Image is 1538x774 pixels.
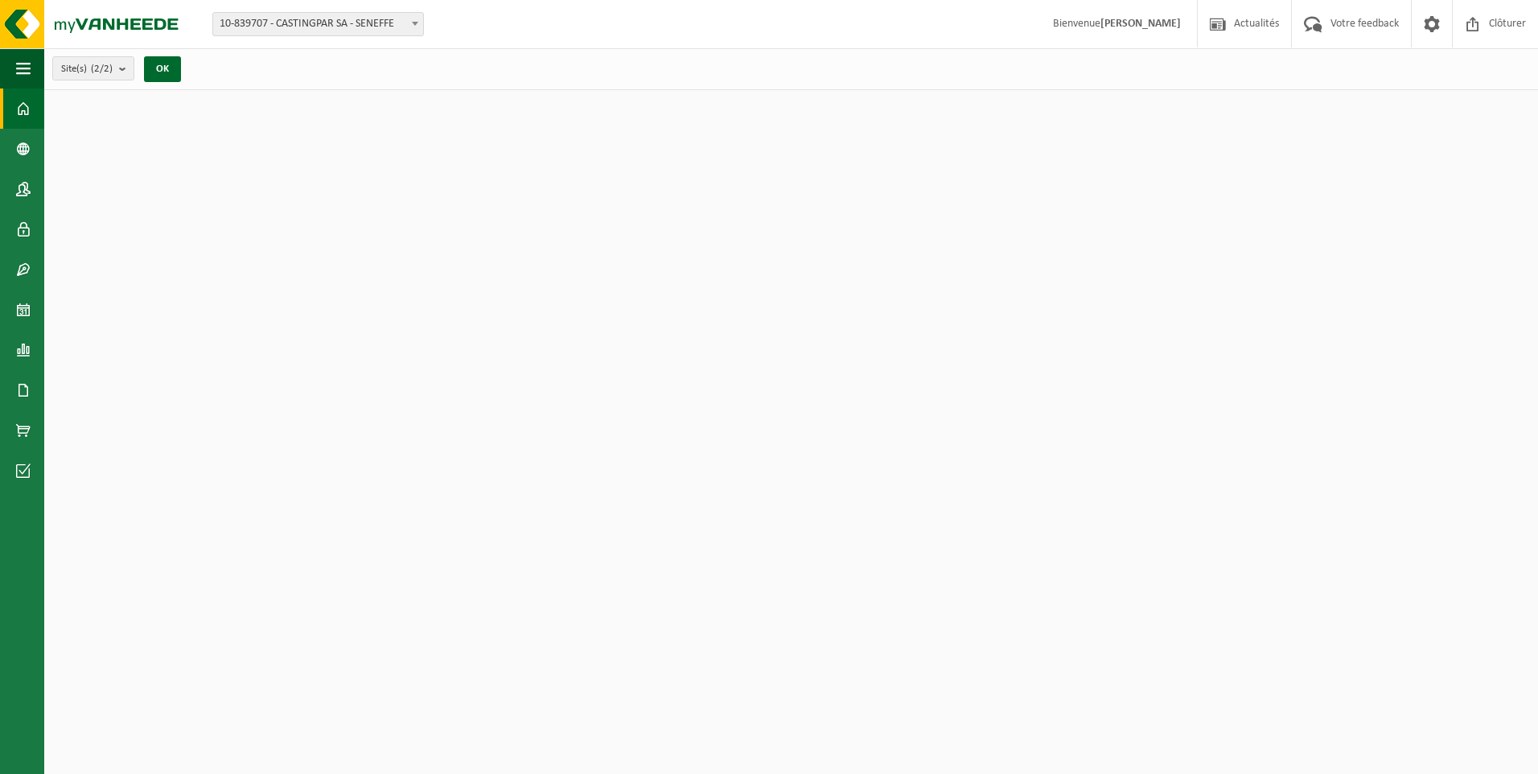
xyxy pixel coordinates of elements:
[61,57,113,81] span: Site(s)
[52,56,134,80] button: Site(s)(2/2)
[213,13,423,35] span: 10-839707 - CASTINGPAR SA - SENEFFE
[91,64,113,74] count: (2/2)
[1100,18,1181,30] strong: [PERSON_NAME]
[212,12,424,36] span: 10-839707 - CASTINGPAR SA - SENEFFE
[144,56,181,82] button: OK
